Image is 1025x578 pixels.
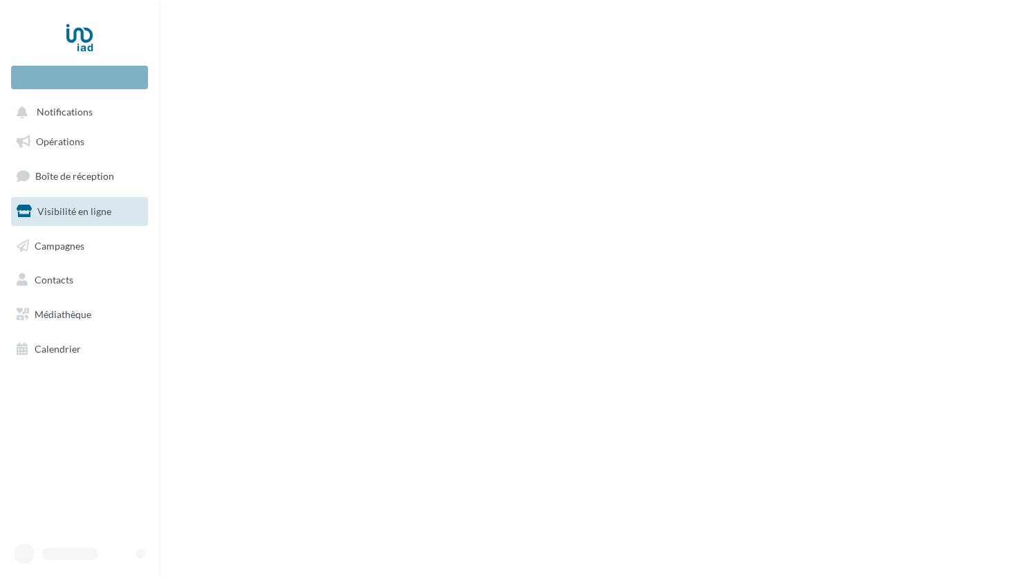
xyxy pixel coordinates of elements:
span: Visibilité en ligne [37,205,111,217]
span: Campagnes [35,239,84,251]
span: Contacts [35,274,73,286]
span: Opérations [36,136,84,147]
a: Boîte de réception [8,161,151,191]
span: Calendrier [35,343,81,355]
a: Médiathèque [8,300,151,329]
div: Nouvelle campagne [11,66,148,89]
a: Contacts [8,265,151,295]
a: Calendrier [8,335,151,364]
span: Boîte de réception [35,170,114,182]
span: Notifications [37,106,93,118]
a: Campagnes [8,232,151,261]
span: Médiathèque [35,308,91,320]
a: Opérations [8,127,151,156]
a: Visibilité en ligne [8,197,151,226]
